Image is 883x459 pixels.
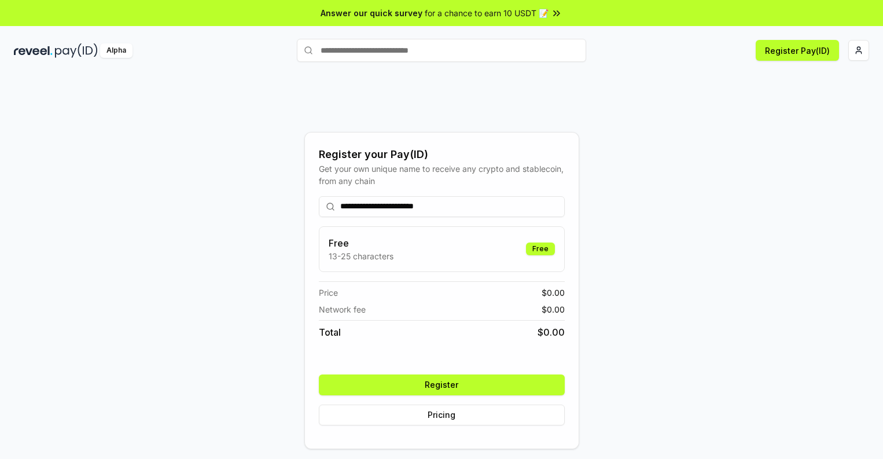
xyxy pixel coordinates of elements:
[756,40,839,61] button: Register Pay(ID)
[425,7,549,19] span: for a chance to earn 10 USDT 📝
[526,243,555,255] div: Free
[319,303,366,315] span: Network fee
[319,287,338,299] span: Price
[538,325,565,339] span: $ 0.00
[542,287,565,299] span: $ 0.00
[319,405,565,425] button: Pricing
[319,325,341,339] span: Total
[321,7,422,19] span: Answer our quick survey
[329,250,393,262] p: 13-25 characters
[329,236,393,250] h3: Free
[14,43,53,58] img: reveel_dark
[100,43,133,58] div: Alpha
[319,163,565,187] div: Get your own unique name to receive any crypto and stablecoin, from any chain
[319,146,565,163] div: Register your Pay(ID)
[542,303,565,315] span: $ 0.00
[319,374,565,395] button: Register
[55,43,98,58] img: pay_id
